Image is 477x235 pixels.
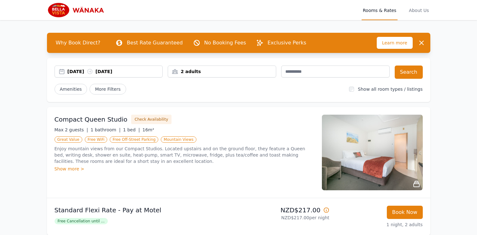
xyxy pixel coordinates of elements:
[110,136,158,143] span: Free Off-Street Parking
[131,115,172,124] button: Check Availability
[168,68,276,75] div: 2 adults
[358,87,422,92] label: Show all room types / listings
[334,221,423,228] p: 1 night, 2 adults
[85,136,108,143] span: Free WiFi
[67,68,163,75] div: [DATE] [DATE]
[55,84,87,95] button: Amenities
[55,115,128,124] h3: Compact Queen Studio
[47,3,108,18] img: Bella Vista Wanaka
[377,37,413,49] span: Learn more
[241,215,329,221] p: NZD$217.00 per night
[161,136,196,143] span: Mountain Views
[55,218,108,224] span: Free Cancellation until ...
[241,206,329,215] p: NZD$217.00
[123,127,140,132] span: 1 bed |
[55,166,314,172] div: Show more >
[55,136,82,143] span: Great Value
[55,127,88,132] span: Max 2 guests |
[55,146,314,164] p: Enjoy mountain views from our Compact Studios. Located upstairs and on the ground floor, they fea...
[127,39,183,47] p: Best Rate Guaranteed
[204,39,246,47] p: No Booking Fees
[90,127,120,132] span: 1 bathroom |
[90,84,126,95] span: More Filters
[143,127,154,132] span: 16m²
[51,37,106,49] span: Why Book Direct?
[395,66,423,79] button: Search
[55,206,236,215] p: Standard Flexi Rate - Pay at Motel
[267,39,306,47] p: Exclusive Perks
[387,206,423,219] button: Book Now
